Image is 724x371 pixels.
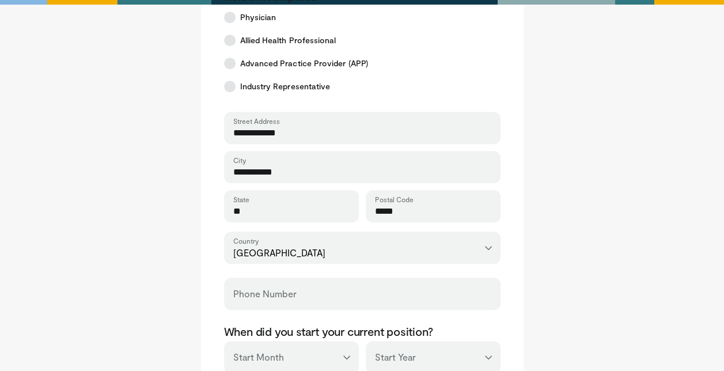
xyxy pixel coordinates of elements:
p: When did you start your current position? [224,324,501,339]
label: State [233,195,249,204]
span: Allied Health Professional [240,35,336,46]
span: Physician [240,12,276,23]
label: City [233,156,246,165]
label: Street Address [233,116,280,126]
span: Advanced Practice Provider (APP) [240,58,368,69]
label: Phone Number [233,282,297,305]
span: Industry Representative [240,81,331,92]
label: Postal Code [375,195,414,204]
